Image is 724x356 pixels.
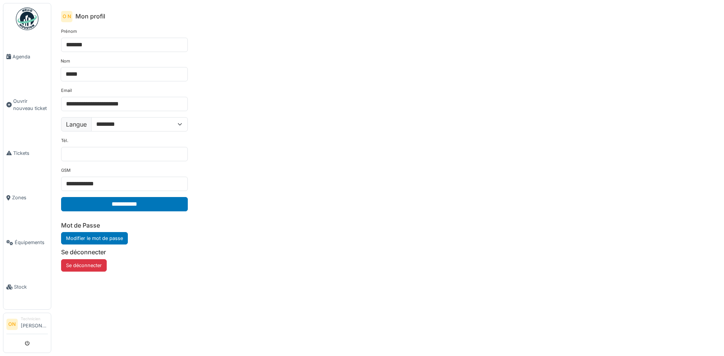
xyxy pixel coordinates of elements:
[6,316,48,334] a: ON Technicien[PERSON_NAME]
[61,87,72,94] label: Email
[61,28,77,35] label: Prénom
[61,232,128,244] a: Modifier le mot de passe
[3,79,51,131] a: Ouvrir nouveau ticket
[61,167,71,174] label: GSM
[61,222,188,229] h6: Mot de Passe
[61,138,68,144] label: Tél.
[61,11,72,22] div: O N
[21,316,48,322] div: Technicien
[3,176,51,220] a: Zones
[21,316,48,332] li: [PERSON_NAME]
[3,34,51,79] a: Agenda
[3,220,51,265] a: Équipements
[75,13,105,20] h6: Mon profil
[6,319,18,330] li: ON
[12,53,48,60] span: Agenda
[12,194,48,201] span: Zones
[61,117,92,131] label: Langue
[61,249,188,256] h6: Se déconnecter
[3,131,51,176] a: Tickets
[3,265,51,310] a: Stock
[15,239,48,246] span: Équipements
[13,98,48,112] span: Ouvrir nouveau ticket
[16,8,38,30] img: Badge_color-CXgf-gQk.svg
[13,150,48,157] span: Tickets
[61,259,107,272] button: Se déconnecter
[14,283,48,290] span: Stock
[61,58,70,64] label: Nom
